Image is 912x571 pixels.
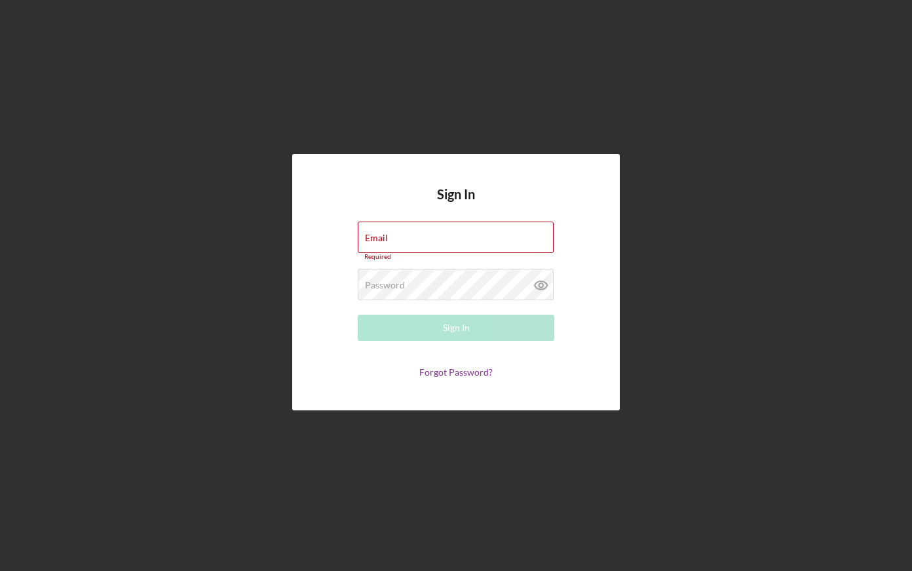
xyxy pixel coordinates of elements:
button: Sign In [358,315,554,341]
div: Required [358,253,554,261]
div: Sign In [443,315,470,341]
a: Forgot Password? [419,366,493,378]
h4: Sign In [437,187,475,222]
label: Password [365,280,405,290]
label: Email [365,233,388,243]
